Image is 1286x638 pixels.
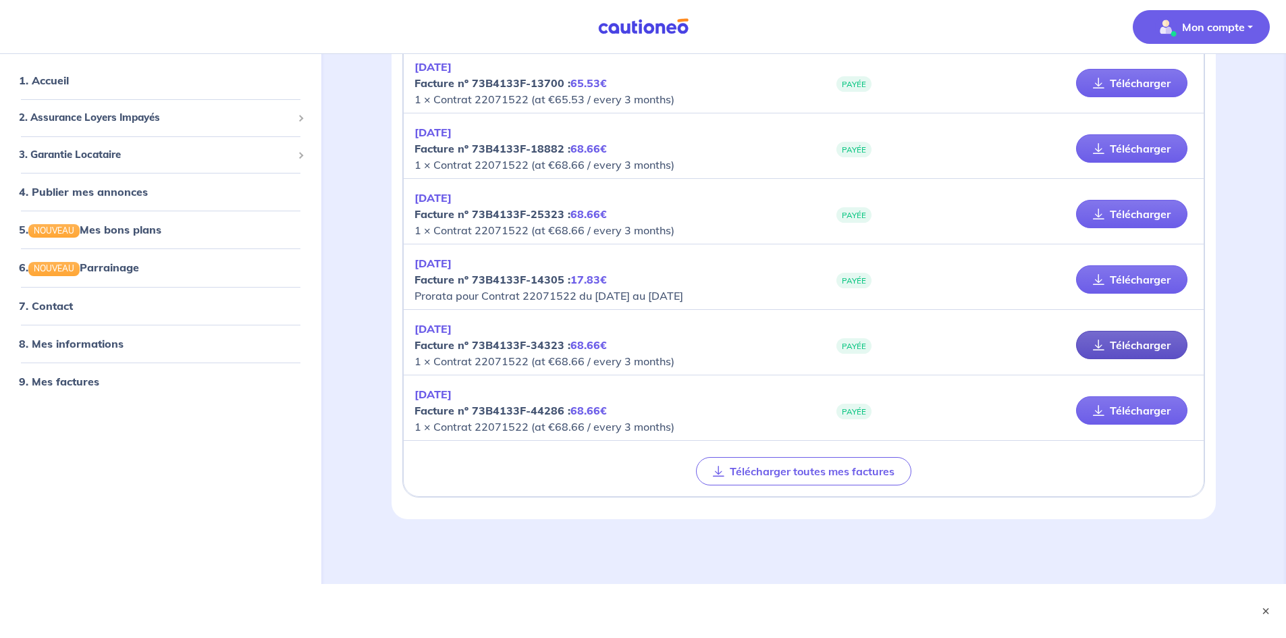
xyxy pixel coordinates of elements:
[5,368,316,395] div: 9. Mes factures
[414,321,803,369] p: 1 × Contrat 22071522 (at €68.66 / every 3 months)
[19,337,124,350] a: 8. Mes informations
[414,126,452,139] em: [DATE]
[19,185,148,198] a: 4. Publier mes annonces
[570,338,607,352] em: 68.66€
[1259,604,1272,618] button: ×
[414,76,607,90] strong: Facture nº 73B4133F-13700 :
[1076,200,1187,228] a: Télécharger
[19,223,161,236] a: 5.NOUVEAUMes bons plans
[414,207,607,221] strong: Facture nº 73B4133F-25323 :
[19,147,292,163] span: 3. Garantie Locataire
[5,142,316,168] div: 3. Garantie Locataire
[414,190,803,238] p: 1 × Contrat 22071522 (at €68.66 / every 3 months)
[5,255,316,282] div: 6.NOUVEAUParrainage
[414,124,803,173] p: 1 × Contrat 22071522 (at €68.66 / every 3 months)
[414,257,452,270] em: [DATE]
[19,375,99,388] a: 9. Mes factures
[5,67,316,94] div: 1. Accueil
[414,191,452,205] em: [DATE]
[1133,10,1270,44] button: illu_account_valid_menu.svgMon compte
[570,142,607,155] em: 68.66€
[1076,69,1187,97] a: Télécharger
[414,273,607,286] strong: Facture nº 73B4133F-14305 :
[414,338,607,352] strong: Facture nº 73B4133F-34323 :
[1076,331,1187,359] a: Télécharger
[414,255,803,304] p: Prorata pour Contrat 22071522 du [DATE] au [DATE]
[696,457,911,485] button: Télécharger toutes mes factures
[836,142,872,157] span: PAYÉE
[1155,16,1177,38] img: illu_account_valid_menu.svg
[593,18,694,35] img: Cautioneo
[836,76,872,92] span: PAYÉE
[1076,396,1187,425] a: Télécharger
[836,338,872,354] span: PAYÉE
[5,105,316,131] div: 2. Assurance Loyers Impayés
[836,273,872,288] span: PAYÉE
[570,404,607,417] em: 68.66€
[19,299,73,313] a: 7. Contact
[836,404,872,419] span: PAYÉE
[570,76,607,90] em: 65.53€
[414,59,803,107] p: 1 × Contrat 22071522 (at €65.53 / every 3 months)
[19,74,69,87] a: 1. Accueil
[414,60,452,74] em: [DATE]
[19,261,139,275] a: 6.NOUVEAUParrainage
[414,386,803,435] p: 1 × Contrat 22071522 (at €68.66 / every 3 months)
[570,207,607,221] em: 68.66€
[5,330,316,357] div: 8. Mes informations
[5,178,316,205] div: 4. Publier mes annonces
[570,273,607,286] em: 17.83€
[1076,134,1187,163] a: Télécharger
[1076,265,1187,294] a: Télécharger
[414,322,452,336] em: [DATE]
[5,292,316,319] div: 7. Contact
[414,388,452,401] em: [DATE]
[836,207,872,223] span: PAYÉE
[414,404,607,417] strong: Facture nº 73B4133F-44286 :
[1182,19,1245,35] p: Mon compte
[5,216,316,243] div: 5.NOUVEAUMes bons plans
[414,142,607,155] strong: Facture nº 73B4133F-18882 :
[19,110,292,126] span: 2. Assurance Loyers Impayés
